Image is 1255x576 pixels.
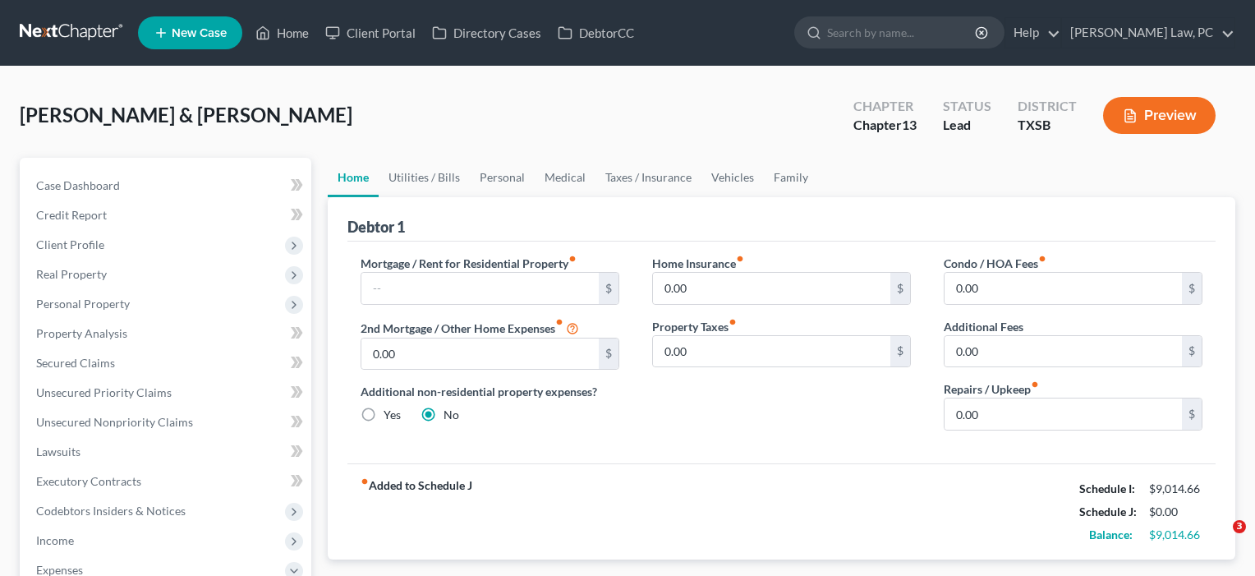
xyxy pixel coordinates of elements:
strong: Balance: [1089,528,1133,541]
span: Real Property [36,267,107,281]
label: Yes [384,407,401,423]
i: fiber_manual_record [568,255,577,263]
iframe: Intercom live chat [1199,520,1239,560]
label: Additional non-residential property expenses? [361,383,619,400]
a: DebtorCC [549,18,642,48]
strong: Added to Schedule J [361,477,472,546]
span: Credit Report [36,208,107,222]
div: Lead [943,116,991,135]
label: Repairs / Upkeep [944,380,1039,398]
a: Executory Contracts [23,467,311,496]
div: $ [1182,336,1202,367]
label: Additional Fees [944,318,1023,335]
label: Condo / HOA Fees [944,255,1046,272]
span: Income [36,533,74,547]
div: $ [599,273,618,304]
span: Unsecured Priority Claims [36,385,172,399]
span: Case Dashboard [36,178,120,192]
div: $ [599,339,618,370]
a: Home [328,158,379,197]
i: fiber_manual_record [1031,380,1039,389]
input: -- [945,399,1182,430]
input: -- [945,336,1182,367]
div: $9,014.66 [1149,481,1202,497]
i: fiber_manual_record [729,318,737,326]
span: Client Profile [36,237,104,251]
span: New Case [172,27,227,39]
a: Case Dashboard [23,171,311,200]
span: Secured Claims [36,356,115,370]
a: [PERSON_NAME] Law, PC [1062,18,1234,48]
div: Chapter [853,97,917,116]
div: Status [943,97,991,116]
input: -- [653,273,890,304]
i: fiber_manual_record [1038,255,1046,263]
span: Lawsuits [36,445,80,458]
span: Unsecured Nonpriority Claims [36,415,193,429]
label: Mortgage / Rent for Residential Property [361,255,577,272]
label: No [444,407,459,423]
a: Personal [470,158,535,197]
div: $ [1182,399,1202,430]
a: Property Analysis [23,319,311,348]
div: $ [890,273,910,304]
a: Help [1005,18,1060,48]
i: fiber_manual_record [361,477,369,486]
div: $0.00 [1149,504,1202,520]
span: 13 [902,117,917,132]
input: -- [361,339,599,370]
a: Unsecured Priority Claims [23,378,311,408]
label: Home Insurance [652,255,744,272]
input: -- [945,273,1182,304]
input: -- [361,273,599,304]
span: Codebtors Insiders & Notices [36,504,186,518]
a: Utilities / Bills [379,158,470,197]
a: Lawsuits [23,437,311,467]
strong: Schedule J: [1079,505,1137,518]
a: Client Portal [317,18,424,48]
a: Unsecured Nonpriority Claims [23,408,311,437]
a: Directory Cases [424,18,549,48]
a: Home [247,18,317,48]
div: Chapter [853,116,917,135]
strong: Schedule I: [1079,482,1135,495]
span: Personal Property [36,297,130,311]
a: Credit Report [23,200,311,230]
div: $ [1182,273,1202,304]
span: [PERSON_NAME] & [PERSON_NAME] [20,103,352,127]
div: TXSB [1018,116,1077,135]
a: Family [764,158,818,197]
a: Taxes / Insurance [595,158,701,197]
input: -- [653,336,890,367]
div: $ [890,336,910,367]
label: Property Taxes [652,318,737,335]
i: fiber_manual_record [736,255,744,263]
i: fiber_manual_record [555,318,563,326]
input: Search by name... [827,17,977,48]
a: Medical [535,158,595,197]
span: Executory Contracts [36,474,141,488]
span: Property Analysis [36,326,127,340]
a: Vehicles [701,158,764,197]
label: 2nd Mortgage / Other Home Expenses [361,318,579,338]
div: $9,014.66 [1149,527,1202,543]
div: District [1018,97,1077,116]
div: Debtor 1 [347,217,405,237]
a: Secured Claims [23,348,311,378]
button: Preview [1103,97,1216,134]
span: 3 [1233,520,1246,533]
